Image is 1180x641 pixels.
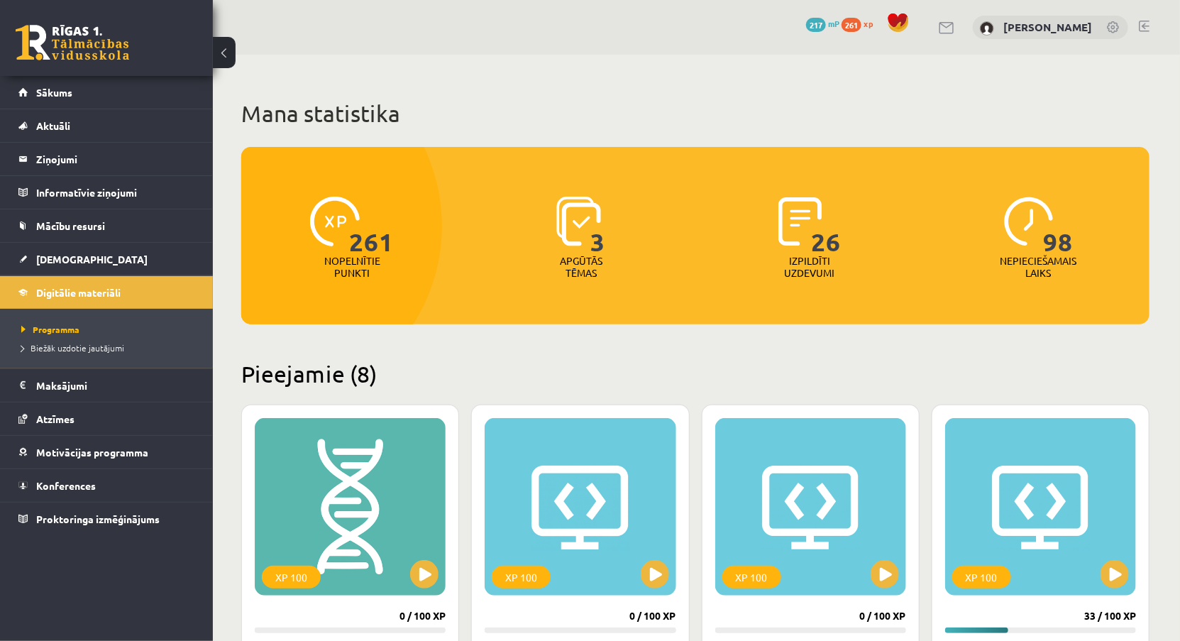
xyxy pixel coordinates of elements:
span: 98 [1043,197,1073,255]
p: Nopelnītie punkti [324,255,380,279]
a: Motivācijas programma [18,436,195,469]
a: Atzīmes [18,402,195,435]
div: XP 100 [492,566,551,588]
span: 3 [590,197,605,255]
h1: Mana statistika [241,99,1149,128]
a: Mācību resursi [18,209,195,242]
span: mP [828,18,839,29]
span: Digitālie materiāli [36,286,121,299]
p: Apgūtās tēmas [553,255,609,279]
div: XP 100 [952,566,1011,588]
p: Nepieciešamais laiks [1000,255,1077,279]
img: icon-completed-tasks-ad58ae20a441b2904462921112bc710f1caf180af7a3daa7317a5a94f2d26646.svg [778,197,822,246]
span: 26 [812,197,842,255]
span: 261 [349,197,394,255]
span: Atzīmes [36,412,75,425]
a: Konferences [18,469,195,502]
span: 261 [842,18,861,32]
span: Sākums [36,86,72,99]
div: XP 100 [262,566,321,588]
a: Rīgas 1. Tālmācības vidusskola [16,25,129,60]
a: Biežāk uzdotie jautājumi [21,341,199,354]
a: Aktuāli [18,109,195,142]
img: icon-learned-topics-4a711ccc23c960034f471b6e78daf4a3bad4a20eaf4de84257b87e66633f6470.svg [556,197,601,246]
a: Informatīvie ziņojumi [18,176,195,209]
img: icon-clock-7be60019b62300814b6bd22b8e044499b485619524d84068768e800edab66f18.svg [1004,197,1054,246]
a: Programma [21,323,199,336]
span: Proktoringa izmēģinājums [36,513,160,525]
a: Ziņojumi [18,143,195,175]
a: Sākums [18,76,195,109]
a: [PERSON_NAME] [1003,20,1092,34]
legend: Informatīvie ziņojumi [36,176,195,209]
a: 217 mP [806,18,839,29]
a: Proktoringa izmēģinājums [18,503,195,535]
img: Ksenija Tereško [980,21,994,35]
span: Programma [21,324,79,335]
a: [DEMOGRAPHIC_DATA] [18,243,195,275]
span: xp [864,18,873,29]
span: 217 [806,18,826,32]
span: Konferences [36,479,96,492]
span: Biežāk uzdotie jautājumi [21,342,124,354]
a: 261 xp [842,18,880,29]
legend: Ziņojumi [36,143,195,175]
a: Digitālie materiāli [18,276,195,309]
legend: Maksājumi [36,369,195,402]
span: Aktuāli [36,119,70,132]
h2: Pieejamie (8) [241,360,1149,388]
span: Motivācijas programma [36,446,148,459]
p: Izpildīti uzdevumi [782,255,837,279]
a: Maksājumi [18,369,195,402]
img: icon-xp-0682a9bc20223a9ccc6f5883a126b849a74cddfe5390d2b41b4391c66f2066e7.svg [310,197,360,246]
span: Mācību resursi [36,219,105,232]
div: XP 100 [722,566,781,588]
span: [DEMOGRAPHIC_DATA] [36,253,148,265]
